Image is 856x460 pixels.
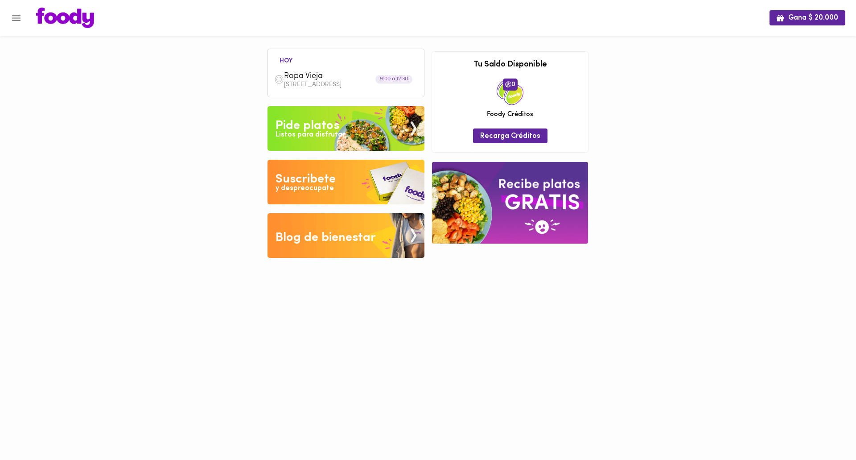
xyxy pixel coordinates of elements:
[505,81,511,87] img: foody-creditos.png
[5,7,27,29] button: Menu
[276,170,336,188] div: Suscribete
[267,106,424,151] img: Pide un Platos
[777,14,838,22] span: Gana $ 20.000
[276,183,334,194] div: y despreocupate
[487,110,533,119] span: Foody Créditos
[480,132,540,141] span: Recarga Créditos
[267,213,424,258] img: Blog de bienestar
[276,117,339,135] div: Pide platos
[284,71,387,82] span: Ropa Vieja
[276,229,376,247] div: Blog de bienestar
[432,162,588,244] img: referral-banner.png
[473,128,547,143] button: Recarga Créditos
[770,10,845,25] button: Gana $ 20.000
[503,79,518,90] span: 0
[284,82,418,88] p: [STREET_ADDRESS]
[274,75,284,84] img: dish.png
[267,160,424,204] img: Disfruta bajar de peso
[375,75,412,84] div: 9:00 a 12:30
[497,79,523,105] img: credits-package.png
[276,130,345,140] div: Listos para disfrutar
[36,8,94,28] img: logo.png
[272,56,300,64] li: hoy
[439,61,581,70] h3: Tu Saldo Disponible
